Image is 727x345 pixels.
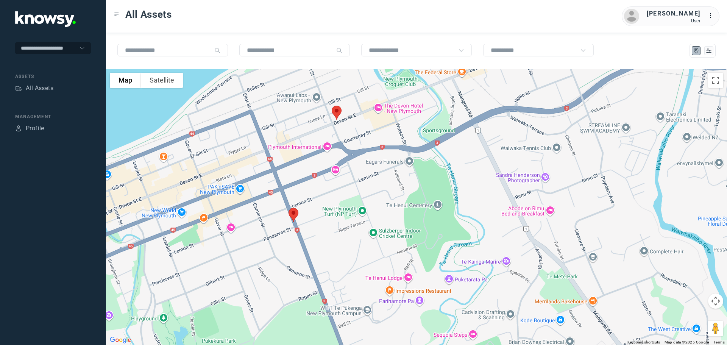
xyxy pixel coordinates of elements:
[693,47,700,54] div: Map
[15,84,53,93] a: AssetsAll Assets
[26,84,53,93] div: All Assets
[110,73,141,88] button: Show street map
[15,113,91,120] div: Management
[708,13,716,19] tspan: ...
[114,12,119,17] div: Toggle Menu
[214,47,220,53] div: Search
[125,8,172,21] span: All Assets
[26,124,44,133] div: Profile
[705,47,712,54] div: List
[708,11,717,20] div: :
[647,18,700,23] div: User
[15,85,22,92] div: Assets
[15,124,44,133] a: ProfileProfile
[708,11,717,22] div: :
[108,335,133,345] img: Google
[647,9,700,18] div: [PERSON_NAME]
[708,73,723,88] button: Toggle fullscreen view
[627,340,660,345] button: Keyboard shortcuts
[336,47,342,53] div: Search
[708,321,723,336] button: Drag Pegman onto the map to open Street View
[108,335,133,345] a: Open this area in Google Maps (opens a new window)
[708,293,723,309] button: Map camera controls
[665,340,709,344] span: Map data ©2025 Google
[15,11,76,27] img: Application Logo
[141,73,183,88] button: Show satellite imagery
[15,73,91,80] div: Assets
[15,125,22,132] div: Profile
[624,9,639,24] img: avatar.png
[713,340,725,344] a: Terms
